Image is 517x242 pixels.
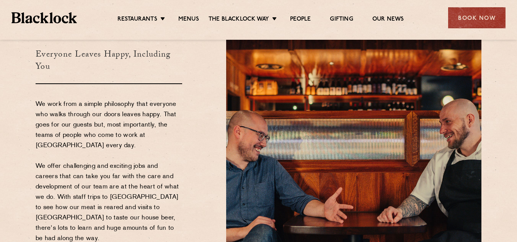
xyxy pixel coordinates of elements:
[36,37,182,84] h3: Everyone Leaves Happy, Including You
[178,16,199,24] a: Menus
[330,16,353,24] a: Gifting
[372,16,404,24] a: Our News
[448,7,506,28] div: Book Now
[11,12,77,23] img: BL_Textured_Logo-footer-cropped.svg
[117,16,157,24] a: Restaurants
[209,16,269,24] a: The Blacklock Way
[290,16,311,24] a: People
